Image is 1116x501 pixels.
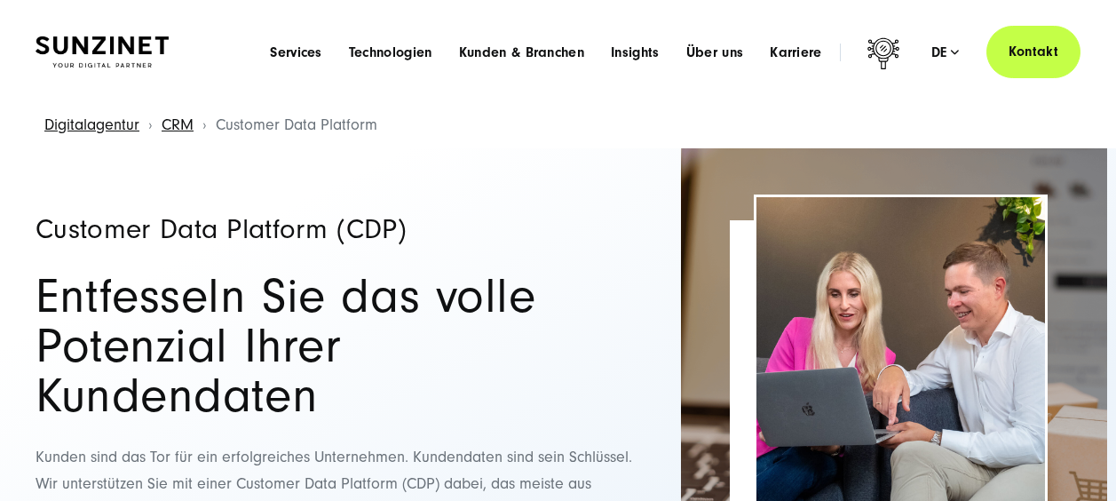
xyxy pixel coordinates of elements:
a: Services [270,44,322,61]
a: Digitalagentur [44,115,139,134]
a: Technologien [349,44,432,61]
span: Customer Data Platform [216,115,377,134]
a: Karriere [770,44,822,61]
a: Kontakt [986,26,1080,78]
h2: Entfesseln Sie das volle Potenzial Ihrer Kundendaten [36,272,635,421]
a: Kunden & Branchen [459,44,584,61]
a: Insights [611,44,660,61]
a: CRM [162,115,194,134]
div: de [931,44,960,61]
h1: Customer Data Platform (CDP) [36,215,635,243]
a: Über uns [686,44,744,61]
img: SUNZINET Full Service Digital Agentur [36,36,169,68]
